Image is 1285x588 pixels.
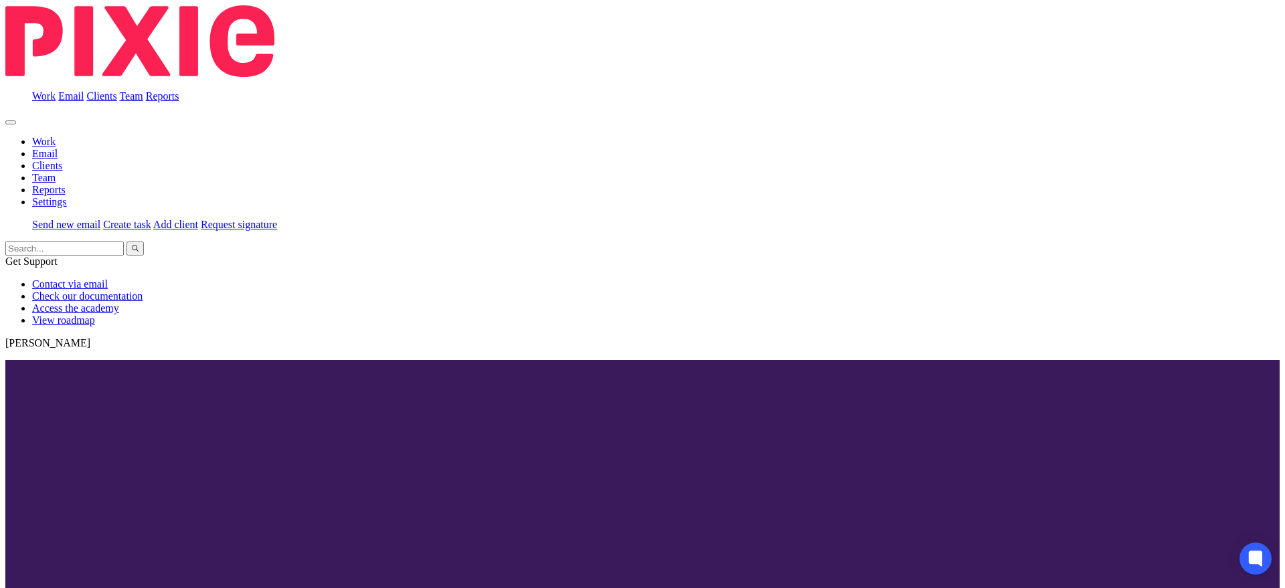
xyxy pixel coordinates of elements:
[32,160,62,171] a: Clients
[5,256,58,267] span: Get Support
[32,90,56,102] a: Work
[58,90,84,102] a: Email
[201,219,277,230] a: Request signature
[103,219,151,230] a: Create task
[32,278,108,290] a: Contact via email
[86,90,116,102] a: Clients
[32,136,56,147] a: Work
[32,196,67,207] a: Settings
[153,219,198,230] a: Add client
[5,241,124,256] input: Search
[32,184,66,195] a: Reports
[5,5,274,77] img: Pixie
[32,290,143,302] a: Check our documentation
[32,148,58,159] a: Email
[119,90,143,102] a: Team
[32,302,119,314] a: Access the academy
[126,241,144,256] button: Search
[146,90,179,102] a: Reports
[5,337,1280,349] p: [PERSON_NAME]
[32,219,100,230] a: Send new email
[32,314,95,326] a: View roadmap
[32,172,56,183] a: Team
